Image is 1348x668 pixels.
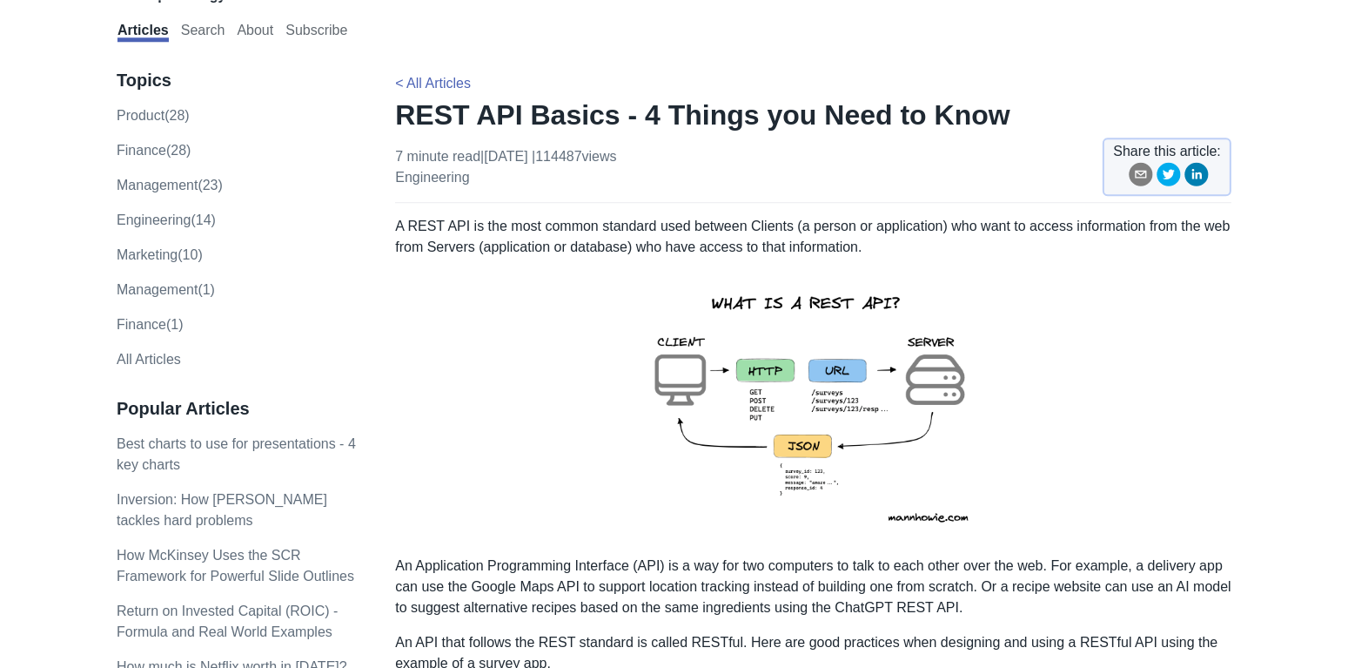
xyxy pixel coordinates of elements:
[117,398,359,420] h3: Popular Articles
[117,213,216,227] a: engineering(14)
[395,98,1231,132] h1: REST API Basics - 4 Things you Need to Know
[117,492,327,528] a: Inversion: How [PERSON_NAME] tackles hard problems
[1113,141,1221,162] span: Share this article:
[117,247,203,262] a: marketing(10)
[395,170,469,185] a: engineering
[285,23,347,42] a: Subscribe
[117,143,191,158] a: finance(28)
[117,70,359,91] h3: Topics
[117,23,169,42] a: Articles
[395,556,1231,618] p: An Application Programming Interface (API) is a way for two computers to talk to each other over ...
[623,272,1004,542] img: rest-api
[117,436,356,472] a: Best charts to use for presentations - 4 key charts
[181,23,225,42] a: Search
[395,216,1231,258] p: A REST API is the most common standard used between Clients (a person or application) who want to...
[532,149,617,164] span: | 114487 views
[1184,162,1209,192] button: linkedin
[117,604,338,639] a: Return on Invested Capital (ROIC) - Formula and Real World Examples
[395,146,616,188] p: 7 minute read | [DATE]
[117,317,183,332] a: Finance(1)
[117,548,354,584] a: How McKinsey Uses the SCR Framework for Powerful Slide Outlines
[237,23,273,42] a: About
[117,108,190,123] a: product(28)
[117,352,181,367] a: All Articles
[1129,162,1153,192] button: email
[117,282,215,297] a: Management(1)
[395,76,471,91] a: < All Articles
[1157,162,1181,192] button: twitter
[117,178,223,192] a: management(23)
